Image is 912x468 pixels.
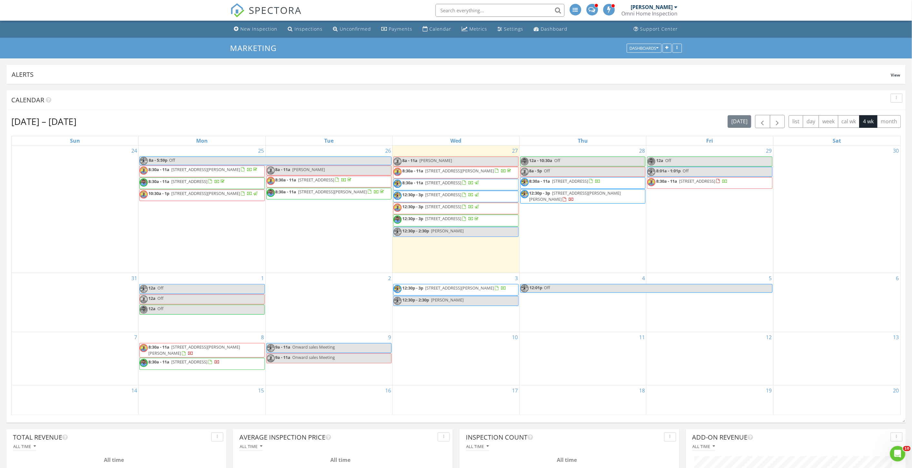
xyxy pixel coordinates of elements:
[139,343,265,358] a: 8:30a - 11a [STREET_ADDRESS][PERSON_NAME][PERSON_NAME]
[544,168,550,174] span: Off
[171,167,240,172] span: [STREET_ADDRESS][PERSON_NAME]
[692,442,716,451] button: All time
[466,432,662,442] div: Inspection Count
[770,115,785,128] button: Next
[430,26,452,32] div: Calendar
[656,178,727,184] a: 8:30a - 11a [STREET_ADDRESS]
[140,167,148,175] img: img_8907.jpg
[765,332,773,342] a: Go to September 12, 2025
[789,115,803,128] button: list
[436,4,565,17] input: Search everything...
[140,359,148,367] img: img_0122.jpeg
[148,306,155,311] span: 12a
[511,332,519,342] a: Go to September 10, 2025
[148,295,155,301] span: 12a
[529,190,621,202] a: 12:30p - 3p [STREET_ADDRESS][PERSON_NAME][PERSON_NAME]
[393,332,520,385] td: Go to September 10, 2025
[130,146,138,156] a: Go to August 24, 2025
[12,385,139,415] td: Go to September 14, 2025
[393,167,519,178] a: 8:30a - 11a [STREET_ADDRESS][PERSON_NAME]
[293,354,335,360] span: Onward sales Meeting
[627,44,662,53] button: Dashboards
[529,178,550,184] span: 8:30a - 11a
[130,385,138,396] a: Go to September 14, 2025
[765,146,773,156] a: Go to August 29, 2025
[647,168,656,176] img: img_8896.jpg
[394,180,402,188] img: img_8896.jpg
[157,285,164,291] span: Off
[13,432,209,442] div: Total Revenue
[171,190,240,196] span: [STREET_ADDRESS][PERSON_NAME]
[504,26,524,32] div: Settings
[647,178,656,186] img: img_8907.jpg
[148,167,258,172] a: 8:30a - 11a [STREET_ADDRESS][PERSON_NAME]
[425,168,494,174] span: [STREET_ADDRESS][PERSON_NAME]
[495,23,526,35] a: Settings
[148,178,169,184] span: 8:30a - 11a
[13,444,36,449] div: All time
[157,306,164,311] span: Off
[298,189,367,195] span: [STREET_ADDRESS][PERSON_NAME]
[646,332,774,385] td: Go to September 12, 2025
[831,136,842,145] a: Saturday
[276,354,291,360] span: 9a - 11a
[139,166,265,177] a: 8:30a - 11a [STREET_ADDRESS][PERSON_NAME]
[466,444,489,449] div: All time
[148,157,168,165] span: 8a - 5:59p
[148,167,169,172] span: 8:30a - 11a
[705,136,715,145] a: Friday
[466,442,489,451] button: All time
[402,192,423,198] span: 12:30p - 3p
[638,146,646,156] a: Go to August 28, 2025
[195,136,209,145] a: Monday
[139,146,266,273] td: Go to August 25, 2025
[394,216,402,224] img: img_0122.jpeg
[511,385,519,396] a: Go to September 17, 2025
[393,273,520,332] td: Go to September 3, 2025
[140,285,148,293] img: img_8896.jpg
[693,444,715,449] div: All time
[393,191,519,202] a: 12:30p - 3p [STREET_ADDRESS]
[425,216,461,221] span: [STREET_ADDRESS]
[521,178,529,186] img: img_8896.jpg
[11,115,76,128] h2: [DATE] – [DATE]
[656,178,677,184] span: 8:30a - 11a
[293,344,335,350] span: Onward sales Meeting
[838,115,860,128] button: cal wk
[249,3,302,17] span: SPECTORA
[148,190,169,196] span: 10:30a - 1p
[529,178,601,184] a: 8:30a - 11a [STREET_ADDRESS]
[276,189,296,195] span: 8:30a - 11a
[230,3,245,17] img: The Best Home Inspection Software - Spectora
[631,4,673,10] div: [PERSON_NAME]
[260,273,266,283] a: Go to September 1, 2025
[266,176,392,188] a: 8:30a - 11a [STREET_ADDRESS]
[402,168,423,174] span: 8:30a - 11a
[803,115,819,128] button: day
[139,332,266,385] td: Go to September 8, 2025
[276,344,291,350] span: 9a - 11a
[148,359,169,365] span: 8:30a - 11a
[402,285,423,291] span: 12:30p - 3p
[683,168,689,174] span: Off
[544,285,550,290] span: Off
[295,26,323,32] div: Inspections
[470,26,487,32] div: Metrics
[266,146,393,273] td: Go to August 26, 2025
[239,432,435,442] div: Average Inspection Price
[139,385,266,415] td: Go to September 15, 2025
[459,23,490,35] a: Metrics
[394,285,402,293] img: img_8896.jpg
[891,72,900,78] span: View
[331,23,374,35] a: Unconfirmed
[393,146,520,273] td: Go to August 27, 2025
[15,456,213,464] div: All time
[266,273,393,332] td: Go to September 2, 2025
[531,23,570,35] a: Dashboard
[384,385,392,396] a: Go to September 16, 2025
[157,295,164,301] span: Off
[169,157,175,163] span: Off
[402,216,423,221] span: 12:30p - 3p
[140,306,148,314] img: img_0122.jpeg
[402,180,423,186] span: 8:30a - 11a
